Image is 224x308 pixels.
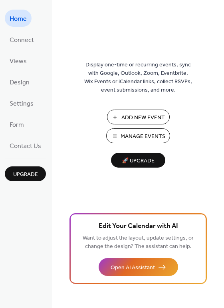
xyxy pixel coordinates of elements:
[13,170,38,179] span: Upgrade
[121,114,165,122] span: Add New Event
[111,264,155,272] span: Open AI Assistant
[83,233,194,252] span: Want to adjust the layout, update settings, or change the design? The assistant can help.
[106,128,170,143] button: Manage Events
[111,153,165,168] button: 🚀 Upgrade
[10,140,41,152] span: Contact Us
[5,166,46,181] button: Upgrade
[5,94,38,112] a: Settings
[10,55,27,68] span: Views
[5,137,46,154] a: Contact Us
[10,13,27,25] span: Home
[5,116,29,133] a: Form
[10,98,34,110] span: Settings
[121,132,165,141] span: Manage Events
[84,61,192,94] span: Display one-time or recurring events, sync with Google, Outlook, Zoom, Eventbrite, Wix Events or ...
[107,110,170,124] button: Add New Event
[10,76,30,89] span: Design
[10,34,34,46] span: Connect
[5,31,39,48] a: Connect
[99,258,178,276] button: Open AI Assistant
[10,119,24,131] span: Form
[5,10,32,27] a: Home
[99,221,178,232] span: Edit Your Calendar with AI
[5,73,34,90] a: Design
[5,52,32,69] a: Views
[116,156,161,166] span: 🚀 Upgrade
